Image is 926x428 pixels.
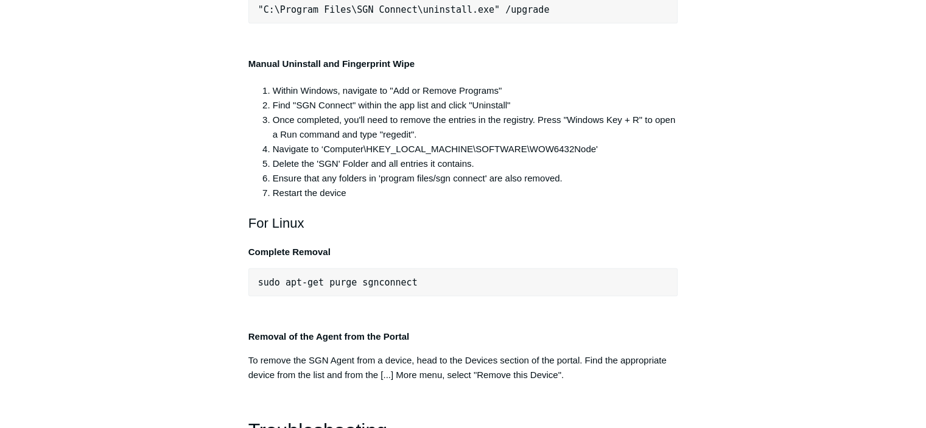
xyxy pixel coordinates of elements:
li: Restart the device [273,186,678,200]
span: "C:\Program Files\SGN Connect\uninstall.exe" /upgrade [258,4,550,15]
li: Within Windows, navigate to "Add or Remove Programs" [273,83,678,98]
span: To remove the SGN Agent from a device, head to the Devices section of the portal. Find the approp... [248,355,667,380]
li: Find "SGN Connect" within the app list and click "Uninstall" [273,98,678,113]
li: Once completed, you'll need to remove the entries in the registry. Press "Windows Key + R" to ope... [273,113,678,142]
li: Delete the 'SGN' Folder and all entries it contains. [273,156,678,171]
h2: For Linux [248,212,678,234]
strong: Manual Uninstall and Fingerprint Wipe [248,58,415,69]
strong: Complete Removal [248,247,331,257]
strong: Removal of the Agent from the Portal [248,331,409,342]
li: Ensure that any folders in 'program files/sgn connect' are also removed. [273,171,678,186]
li: Navigate to ‘Computer\HKEY_LOCAL_MACHINE\SOFTWARE\WOW6432Node' [273,142,678,156]
pre: sudo apt-get purge sgnconnect [248,268,678,296]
